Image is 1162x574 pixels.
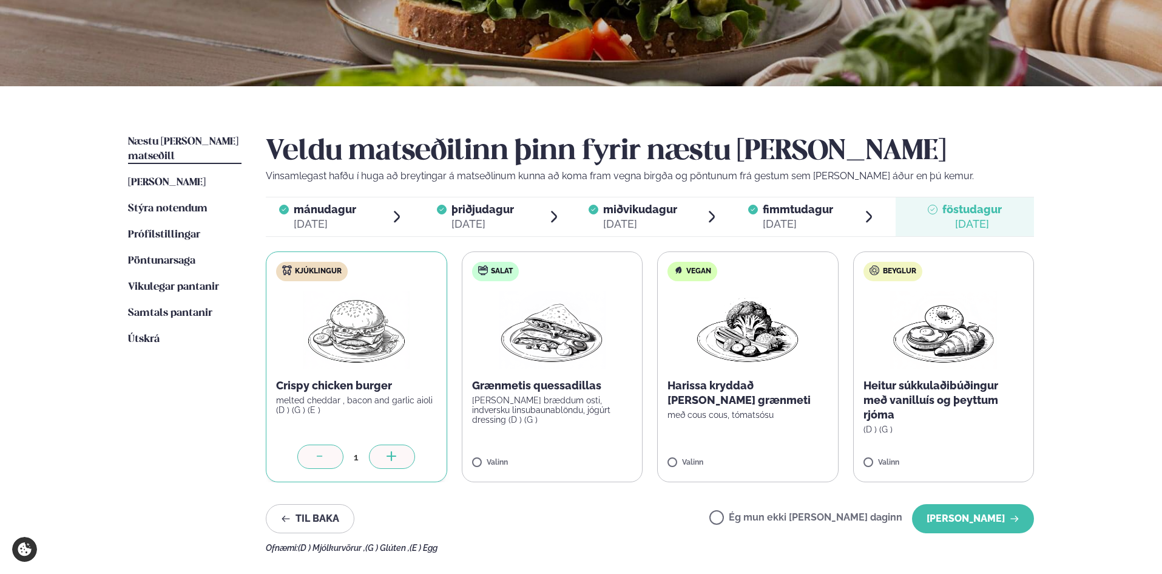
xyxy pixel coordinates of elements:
a: Samtals pantanir [128,306,212,321]
button: Til baka [266,504,354,533]
h2: Veldu matseðilinn þinn fyrir næstu [PERSON_NAME] [266,135,1034,169]
div: [DATE] [294,217,356,231]
span: (E ) Egg [410,543,437,553]
img: chicken.svg [282,265,292,275]
a: Prófílstillingar [128,228,200,242]
p: melted cheddar , bacon and garlic aioli (D ) (G ) (E ) [276,395,437,415]
span: Vegan [686,267,711,276]
a: Næstu [PERSON_NAME] matseðill [128,135,242,164]
span: Næstu [PERSON_NAME] matseðill [128,137,238,162]
div: [DATE] [942,217,1002,231]
span: Kjúklingur [295,267,342,276]
span: Pöntunarsaga [128,256,195,266]
div: Ofnæmi: [266,543,1034,553]
span: Vikulegar pantanir [128,282,219,292]
img: Vegan.svg [674,265,683,275]
div: [DATE] [763,217,833,231]
p: Grænmetis quessadillas [472,378,633,393]
div: [DATE] [603,217,677,231]
img: salad.svg [478,265,488,275]
span: föstudagur [942,203,1002,216]
img: Hamburger.png [303,291,410,369]
a: Cookie settings [12,537,37,562]
span: Samtals pantanir [128,308,212,318]
p: Crispy chicken burger [276,378,437,393]
div: [DATE] [451,217,514,231]
button: [PERSON_NAME] [912,504,1034,533]
img: bagle-new-16px.svg [870,265,880,275]
span: Salat [491,267,513,276]
a: [PERSON_NAME] [128,176,206,190]
a: Vikulegar pantanir [128,280,219,295]
span: Prófílstillingar [128,230,200,240]
span: mánudagur [294,203,356,216]
p: með cous cous, tómatsósu [667,410,828,420]
p: Heitur súkkulaðibúðingur með vanilluís og þeyttum rjóma [863,378,1024,422]
span: Útskrá [128,334,160,344]
p: Harissa kryddað [PERSON_NAME] grænmeti [667,378,828,408]
span: þriðjudagur [451,203,514,216]
img: Croissant.png [890,291,997,369]
a: Stýra notendum [128,202,208,216]
p: (D ) (G ) [863,425,1024,434]
p: [PERSON_NAME] bræddum osti, indversku linsubaunablöndu, jógúrt dressing (D ) (G ) [472,395,633,425]
span: (D ) Mjólkurvörur , [298,543,365,553]
span: [PERSON_NAME] [128,177,206,188]
span: Beyglur [883,267,916,276]
span: fimmtudagur [763,203,833,216]
div: 1 [343,450,369,464]
p: Vinsamlegast hafðu í huga að breytingar á matseðlinum kunna að koma fram vegna birgða og pöntunum... [266,169,1034,183]
span: (G ) Glúten , [365,543,410,553]
span: Stýra notendum [128,203,208,214]
img: Vegan.png [694,291,801,369]
span: miðvikudagur [603,203,677,216]
a: Pöntunarsaga [128,254,195,268]
a: Útskrá [128,332,160,347]
img: Quesadilla.png [499,291,606,369]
